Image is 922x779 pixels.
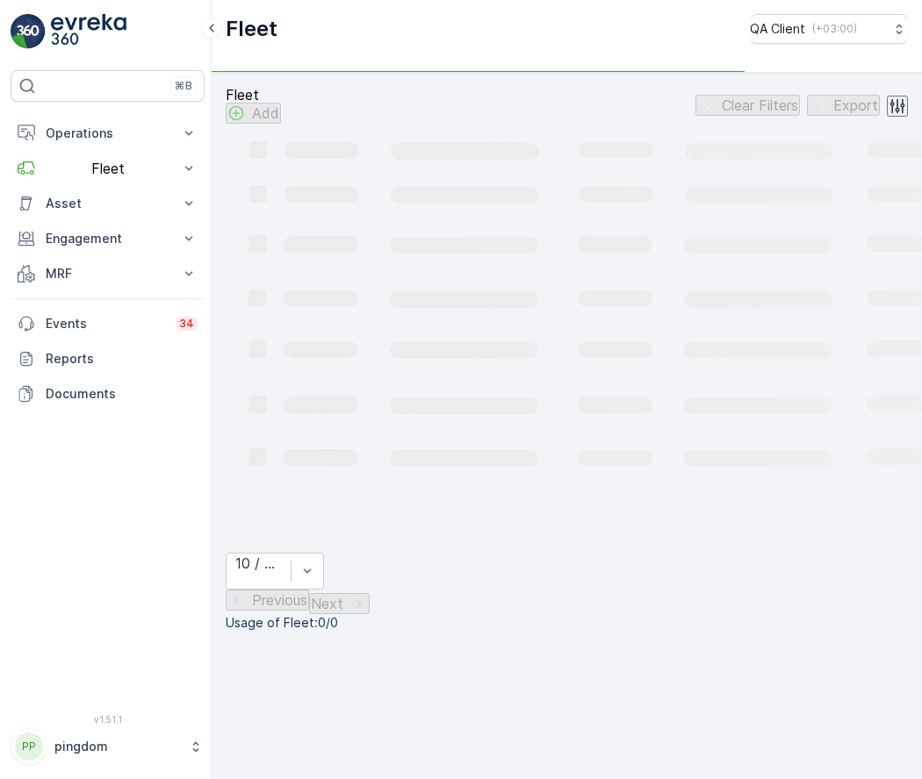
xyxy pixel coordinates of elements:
p: Fleet [226,87,281,103]
button: Export [807,95,880,116]
span: v 1.51.1 [11,714,205,725]
p: Next [311,596,343,611]
p: Usage of Fleet : 0/0 [226,614,908,632]
button: Operations [11,116,205,151]
p: QA Client [750,20,805,38]
button: MRF [11,256,205,291]
button: Add [226,103,281,124]
button: Clear Filters [695,95,800,116]
div: 10 / Page [235,555,282,571]
p: Fleet [46,161,169,176]
button: Fleet [11,151,205,186]
p: MRF [46,265,169,282]
p: Asset [46,195,169,212]
button: Engagement [11,221,205,256]
button: Previous [226,590,309,611]
a: Reports [11,341,205,376]
a: Events34 [11,306,205,341]
p: Add [252,105,279,121]
p: Previous [252,592,307,608]
p: Engagement [46,230,169,247]
p: Operations [46,125,169,142]
p: Clear Filters [722,97,798,113]
p: Reports [46,350,198,368]
button: Asset [11,186,205,221]
p: Events [46,315,165,332]
button: Next [309,593,370,614]
button: PPpingdom [11,728,205,765]
p: pingdom [54,738,180,755]
div: PP [15,733,43,761]
p: 34 [179,317,194,331]
p: Export [833,97,878,113]
p: Fleet [226,15,277,43]
p: ( +03:00 ) [812,22,857,36]
a: Documents [11,376,205,411]
button: QA Client(+03:00) [750,14,908,44]
p: Documents [46,385,198,403]
p: ⌘B [175,79,192,93]
img: logo_light-DOdMpM7g.png [51,14,126,49]
img: logo [11,14,46,49]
